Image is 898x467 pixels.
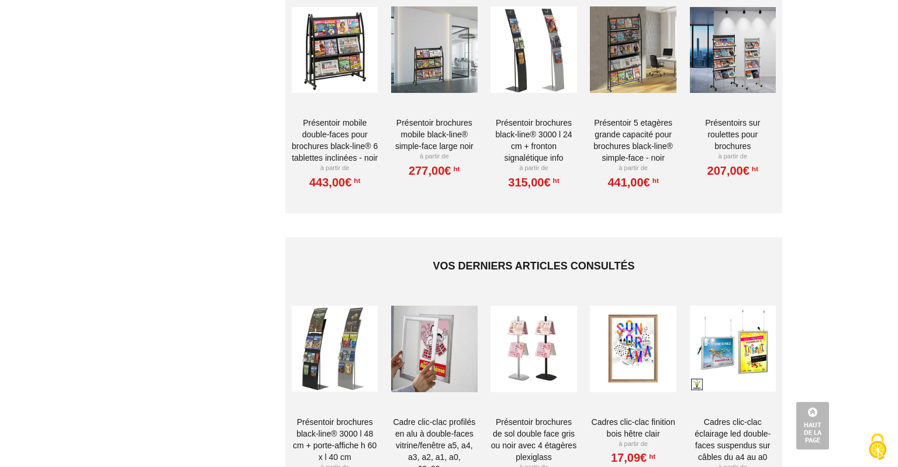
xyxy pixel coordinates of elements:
[650,177,659,185] sup: HT
[690,152,776,161] p: À partir de
[690,416,776,463] a: Cadres clic-clac éclairage LED double-faces suspendus sur câbles du A4 au A0
[590,416,676,440] a: Cadres clic-clac finition Bois Hêtre clair
[409,167,460,174] a: 277,00€HT
[611,454,655,461] a: 17,09€HT
[391,152,477,161] p: À partir de
[590,440,676,449] p: À partir de
[391,117,477,152] a: Présentoir Brochures mobile Black-Line® simple-face large noir
[796,402,829,449] a: Haut de la page
[292,416,378,463] a: Présentoir brochures Black-Line® 3000 L 48 cm + porte-affiche H 60 x L 40 cm
[707,167,758,174] a: 207,00€HT
[309,179,360,186] a: 443,00€HT
[351,177,360,185] sup: HT
[292,164,378,173] p: À partir de
[491,117,576,164] a: Présentoir Brochures Black-Line® 3000 L 24 cm + Fronton signalétique info
[491,164,576,173] p: À partir de
[690,117,776,152] a: Présentoirs sur roulettes pour brochures
[607,179,658,186] a: 441,00€HT
[750,165,758,173] sup: HT
[551,177,559,185] sup: HT
[451,165,460,173] sup: HT
[647,452,655,461] sup: HT
[590,164,676,173] p: À partir de
[433,260,634,272] span: Vos derniers articles consultés
[857,427,898,467] button: Cookies (fenêtre modale)
[508,179,559,186] a: 315,00€HT
[491,416,576,463] a: Présentoir brochures de sol double face GRIS ou NOIR avec 4 étagères PLEXIGLASS
[590,117,676,164] a: Présentoir 5 Etagères grande capacité pour brochures Black-Line® simple-face - Noir
[863,432,892,461] img: Cookies (fenêtre modale)
[292,117,378,164] a: Présentoir mobile double-faces pour brochures Black-Line® 6 tablettes inclinées - NOIR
